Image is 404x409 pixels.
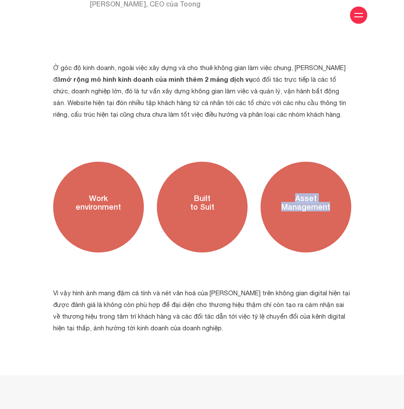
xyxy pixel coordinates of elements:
h3: Built to Suit [157,162,248,244]
p: Ở góc độ kinh doanh, ngoài việc xây dựng và cho thuê không gian làm việc chung, [PERSON_NAME] đã ... [53,62,351,120]
h3: Work environment [53,162,144,244]
p: Vì vậy hình ảnh mang đậm cá tính và nét văn hoá của [PERSON_NAME] trên không gian digital hiện tạ... [53,287,351,334]
h3: Asset Management [261,162,351,244]
b: mở rộng mô hình kinh doanh của mình thêm 2 mảng dịch vụ [60,75,253,83]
